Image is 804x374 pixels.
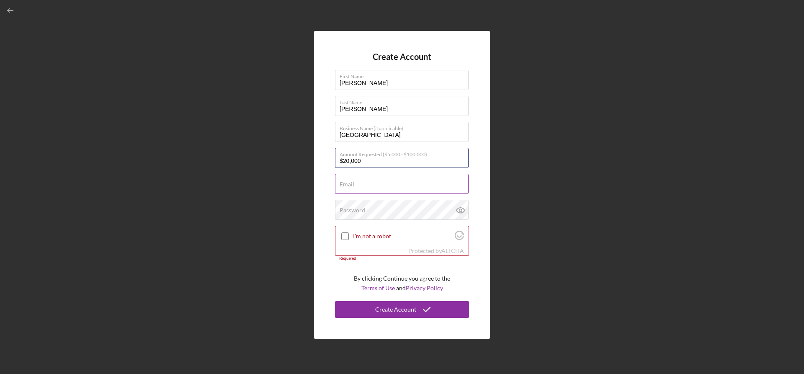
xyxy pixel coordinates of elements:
a: Terms of Use [361,284,395,291]
label: Last Name [340,96,469,106]
a: Visit Altcha.org [441,247,464,254]
h4: Create Account [373,52,431,62]
div: Required [335,256,469,261]
label: Email [340,181,354,188]
label: First Name [340,70,469,80]
label: Amount Requested ($5,000 - $100,000) [340,148,469,157]
a: Visit Altcha.org [455,234,464,241]
div: Protected by [408,248,464,254]
button: Create Account [335,301,469,318]
label: I'm not a robot [353,233,452,240]
label: Business Name (if applicable) [340,122,469,132]
a: Privacy Policy [406,284,443,291]
label: Password [340,207,365,214]
p: By clicking Continue you agree to the and [354,274,450,293]
div: Create Account [375,301,416,318]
